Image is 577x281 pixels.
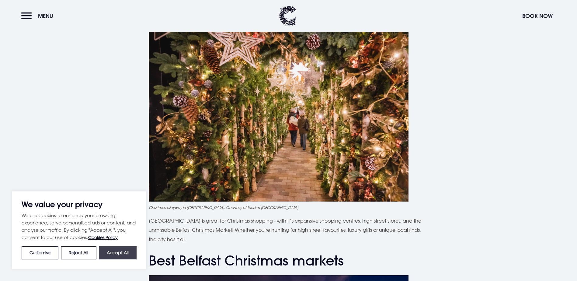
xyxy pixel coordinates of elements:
[22,212,137,241] p: We use cookies to enhance your browsing experience, serve personalised ads or content, and analys...
[22,201,137,208] p: We value your privacy
[519,9,556,23] button: Book Now
[149,29,408,202] img: An alleyway filled with Christmas decorations when Christmas shopping in Belfast
[99,246,137,259] button: Accept All
[22,246,58,259] button: Customise
[61,246,96,259] button: Reject All
[12,191,146,269] div: We value your privacy
[149,216,429,244] p: [GEOGRAPHIC_DATA] is great for Christmas shopping - with it’s expansive shopping centres, high st...
[279,6,297,26] img: Clandeboye Lodge
[149,253,429,269] h2: Best Belfast Christmas markets
[38,12,53,19] span: Menu
[88,235,118,240] a: Cookies Policy
[149,205,429,210] figcaption: Christmas alleyway in [GEOGRAPHIC_DATA], Courtesy of Tourism [GEOGRAPHIC_DATA]
[21,9,56,23] button: Menu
